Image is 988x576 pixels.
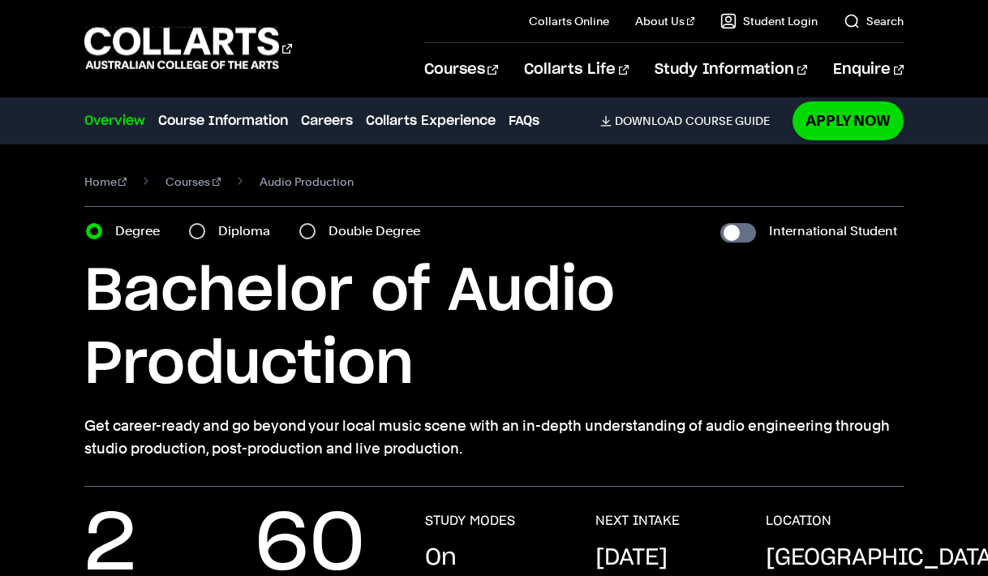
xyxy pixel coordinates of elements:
p: [DATE] [595,542,668,574]
h3: NEXT INTAKE [595,513,680,529]
a: Enquire [833,43,904,97]
a: Course Information [158,111,288,131]
label: International Student [769,220,897,243]
a: Careers [301,111,353,131]
a: Courses [424,43,498,97]
h3: LOCATION [766,513,831,529]
a: About Us [635,13,695,29]
label: Double Degree [329,220,430,243]
a: Home [84,170,127,193]
p: Get career-ready and go beyond your local music scene with an in-depth understanding of audio eng... [84,415,904,460]
a: Student Login [720,13,818,29]
a: Apply Now [793,101,904,140]
a: Collarts Experience [366,111,496,131]
h1: Bachelor of Audio Production [84,256,904,402]
a: Overview [84,111,145,131]
a: Courses [165,170,221,193]
a: Search [844,13,904,29]
span: Download [615,114,682,128]
h3: STUDY MODES [425,513,515,529]
a: Study Information [655,43,807,97]
label: Diploma [218,220,280,243]
a: Collarts Online [529,13,609,29]
a: Collarts Life [524,43,629,97]
a: FAQs [509,111,539,131]
div: Go to homepage [84,25,292,71]
a: DownloadCourse Guide [600,114,783,128]
label: Degree [115,220,170,243]
span: Audio Production [260,170,354,193]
